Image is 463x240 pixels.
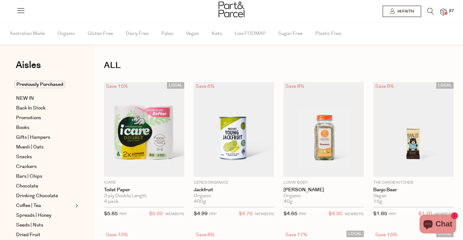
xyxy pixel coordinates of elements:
span: Bars | Chips [16,173,42,180]
div: Save 15% [104,82,130,91]
span: Snacks [16,153,32,161]
span: Plastic Free [315,23,341,45]
span: Vegan [186,23,199,45]
a: Coffee | Tea [16,202,73,209]
span: Organic [57,23,75,45]
a: Spreads | Honey [16,212,73,219]
inbox-online-store-chat: Shopify online store chat [418,215,458,235]
a: Back In Stock [16,104,73,112]
span: Chocolate [16,182,38,190]
a: NEW IN [16,95,73,102]
span: Australian Made [10,23,45,45]
span: 400g [194,199,206,204]
div: Organic [283,193,364,199]
img: Part&Parcel [219,2,244,17]
div: Save 15% [373,231,399,239]
span: Drinking Chocolate [16,192,58,200]
span: Back In Stock [16,104,46,112]
button: Expand/Collapse Coffee | Tea [74,202,78,209]
a: Books [16,124,73,131]
a: Dried Fruit [16,231,73,239]
a: Chocolate [16,182,73,190]
span: Gluten Free [88,23,113,45]
small: RRP [299,212,306,216]
span: 40g [283,199,293,204]
span: NEW IN [16,95,34,102]
a: Banjo Bear [373,187,454,193]
span: LOCAL [436,82,454,89]
a: Drinking Chocolate [16,192,73,200]
h1: ALL [104,58,454,73]
a: [PERSON_NAME] [283,187,364,193]
small: RRP [119,212,127,216]
span: Crackers [16,163,37,170]
span: Spreads | Honey [16,212,51,219]
div: Save 10% [104,231,130,239]
div: Vegan [373,193,454,199]
span: Previously Purchased [14,81,65,88]
a: Muesli | Oats [16,143,73,151]
div: Save 8% [283,82,306,91]
img: Banjo Bear [373,82,454,177]
span: 4 pack [104,199,118,204]
span: Coffee | Tea [16,202,41,209]
img: Rosemary [283,82,364,177]
a: Previously Purchased [16,81,73,88]
span: Promotions [16,114,41,122]
span: Books [16,124,29,131]
span: Gifts | Hampers [16,134,50,141]
img: Toilet Paper [104,82,184,177]
span: Aisles [16,58,41,72]
p: Ceres Organics [194,180,274,186]
span: $4.99 [194,210,208,217]
span: Dried Fruit [16,231,40,239]
span: Hi Faith [396,9,414,14]
span: Keto [212,23,222,45]
span: Dairy Free [126,23,149,45]
span: LOCAL [346,231,364,237]
p: icare [104,180,184,186]
span: 27 [447,8,455,14]
a: Promotions [16,114,73,122]
a: Crackers [16,163,73,170]
span: $1.85 [373,210,387,217]
small: MEMBERS [255,212,274,216]
a: 27 [440,8,447,15]
div: Save 8% [373,82,396,91]
a: Seeds | Nuts [16,221,73,229]
small: MEMBERS [345,212,364,216]
a: Snacks [16,153,73,161]
span: Muesli | Oats [16,143,43,151]
small: MEMBERS [435,212,454,216]
small: MEMBERS [165,212,184,216]
span: 15g [373,199,382,204]
a: Aisles [16,60,41,76]
span: $4.75 [239,210,253,218]
small: RRP [389,212,396,216]
a: Hi Faith [383,6,421,17]
div: Save 5% [194,82,216,91]
span: $1.70 [418,210,432,218]
p: Lovin' Body [283,180,364,186]
a: Gifts | Hampers [16,134,73,141]
span: LOCAL [167,82,184,89]
p: The Carob Kitchen [373,180,454,186]
span: $5.85 [104,210,118,217]
span: Paleo [161,23,173,45]
span: Low FODMAP [235,23,266,45]
span: Sugar Free [278,23,303,45]
a: Jackfruit [194,187,274,193]
span: $4.30 [329,210,342,218]
small: RRP [209,212,216,216]
a: Toilet Paper [104,187,184,193]
div: 3 ply Double Length [104,193,184,199]
span: Seeds | Nuts [16,221,43,229]
span: $4.65 [283,210,297,217]
span: $5.00 [149,210,163,218]
a: Bars | Chips [16,173,73,180]
div: Save 8% [194,231,216,239]
img: Jackfruit [194,82,274,177]
div: Organic [194,193,274,199]
div: Save 17% [283,231,309,239]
